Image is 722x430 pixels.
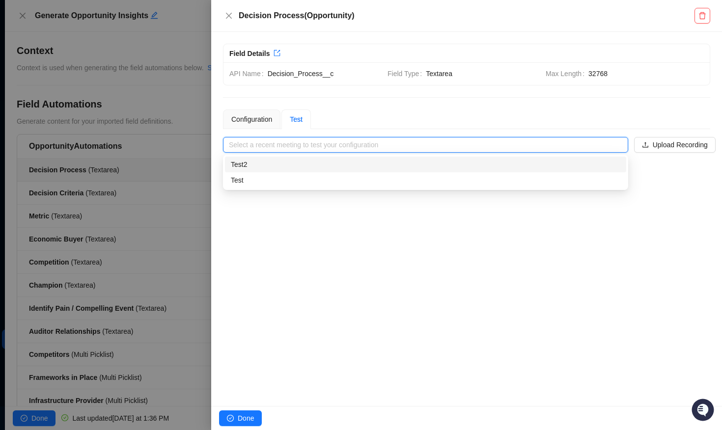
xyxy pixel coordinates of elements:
[10,39,179,55] p: Welcome 👋
[268,68,380,79] span: Decision_Process__c
[10,55,179,71] h2: How can we help?
[238,413,254,424] span: Done
[642,141,649,148] span: upload
[69,161,119,169] a: Powered byPylon
[227,415,234,422] span: check-circle
[426,68,538,79] span: Textarea
[546,68,588,79] span: Max Length
[229,48,270,59] div: Field Details
[219,410,262,426] button: Done
[588,68,704,79] span: 32768
[225,12,233,20] span: close
[225,172,626,188] div: Test
[691,398,717,424] iframe: Open customer support
[634,137,716,153] button: Upload Recording
[20,137,36,147] span: Docs
[40,134,80,151] a: 📶Status
[54,137,76,147] span: Status
[33,89,161,99] div: Start new chat
[223,10,235,22] button: Close
[698,12,706,20] span: delete
[231,114,272,125] div: Configuration
[274,50,280,56] span: export
[388,68,426,79] span: Field Type
[33,99,124,107] div: We're available if you need us!
[10,89,28,107] img: 5124521997842_fc6d7dfcefe973c2e489_88.png
[229,68,268,79] span: API Name
[44,138,52,146] div: 📶
[10,10,29,29] img: Swyft AI
[231,159,620,170] div: Test2
[167,92,179,104] button: Start new chat
[231,175,620,186] div: Test
[98,161,119,169] span: Pylon
[290,115,303,123] span: Test
[239,10,694,22] h5: Decision Process ( Opportunity )
[6,134,40,151] a: 📚Docs
[225,157,626,172] div: Test2
[10,138,18,146] div: 📚
[653,139,708,150] span: Upload Recording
